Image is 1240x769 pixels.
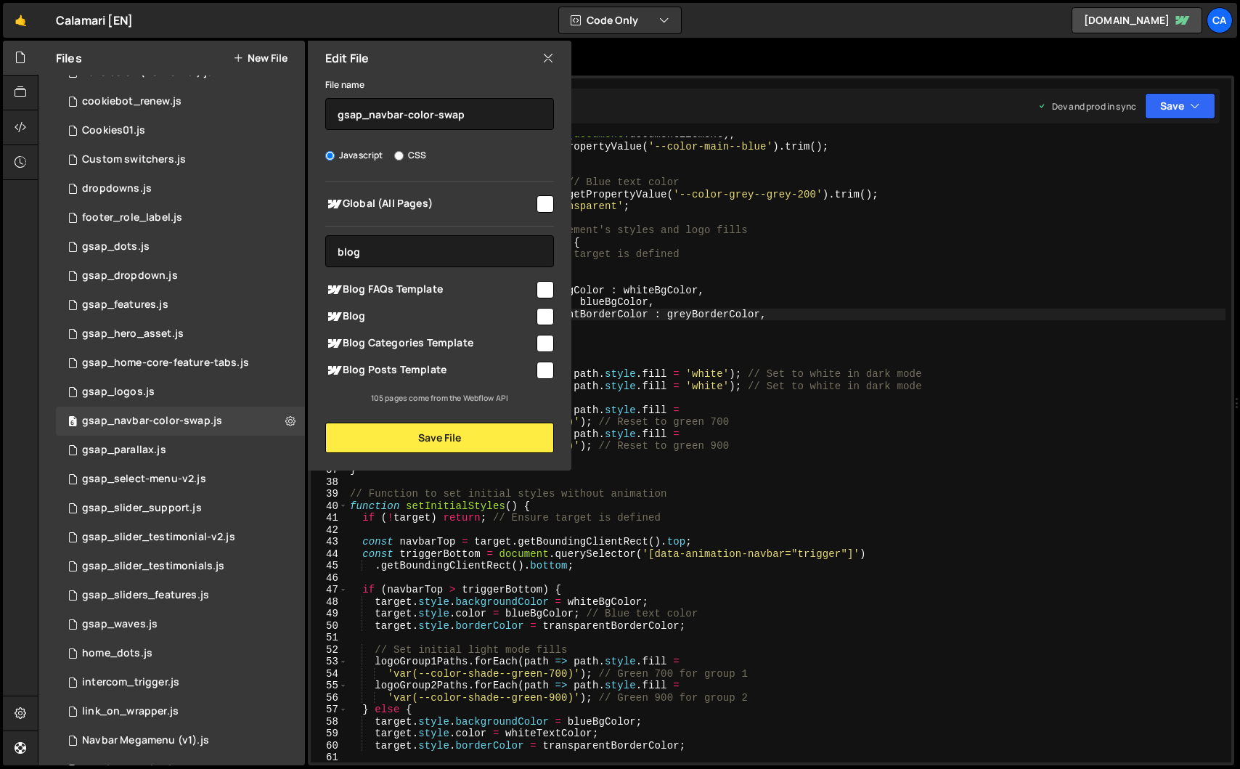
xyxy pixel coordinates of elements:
[56,697,305,726] div: 2818/25037.js
[325,148,383,163] label: Javascript
[68,417,77,428] span: 6
[325,78,364,92] label: File name
[1072,7,1202,33] a: [DOMAIN_NAME]
[3,3,38,38] a: 🤙
[311,488,348,500] div: 39
[56,552,305,581] div: 2818/14190.js
[1145,93,1215,119] button: Save
[56,87,305,116] div: 2818/18525.js
[82,589,209,602] div: gsap_sliders_features.js
[82,182,152,195] div: dropdowns.js
[82,240,150,253] div: gsap_dots.js
[82,502,202,515] div: gsap_slider_support.js
[56,523,305,552] div: 2818/20133.js
[56,12,133,29] div: Calamari [EN]
[56,50,82,66] h2: Files
[559,7,681,33] button: Code Only
[82,357,249,370] div: gsap_home-core-feature-tabs.js
[56,116,305,145] div: 2818/11555.js
[82,444,166,457] div: gsap_parallax.js
[56,726,305,755] div: 2818/5783.js
[325,335,534,352] span: Blog Categories Template
[56,320,305,349] div: 2818/15677.js
[325,235,554,267] input: Search pages
[325,308,534,325] span: Blog
[325,98,554,130] input: Name
[56,203,305,232] div: 2818/29474.js
[311,656,348,668] div: 53
[311,512,348,524] div: 41
[325,423,554,453] button: Save File
[56,261,305,290] div: 2818/15649.js
[1037,100,1136,113] div: Dev and prod in sync
[82,531,235,544] div: gsap_slider_testimonial-v2.js
[82,734,209,747] div: Navbar Megamenu (v1).js
[311,692,348,704] div: 56
[82,386,155,399] div: gsap_logos.js
[56,349,305,378] div: 2818/20132.js
[56,639,305,668] div: 2818/34279.js
[311,548,348,561] div: 44
[311,644,348,656] div: 52
[82,705,179,718] div: link_on_wrapper.js
[371,393,509,403] small: 105 pages come from the Webflow API
[311,632,348,644] div: 51
[56,290,305,320] div: 2818/14191.js
[233,52,287,64] button: New File
[82,211,182,224] div: footer_role_label.js
[311,536,348,548] div: 43
[311,584,348,596] div: 47
[325,362,534,379] span: Blog Posts Template
[56,668,305,697] div: 2818/22109.js
[82,327,184,341] div: gsap_hero_asset.js
[311,668,348,680] div: 54
[311,608,348,620] div: 49
[311,740,348,752] div: 60
[82,415,222,428] div: gsap_navbar-color-swap.js
[56,581,305,610] div: 2818/16378.js
[56,407,305,436] div: 2818/14186.js
[311,716,348,728] div: 58
[82,676,179,689] div: intercom_trigger.js
[82,124,145,137] div: Cookies01.js
[325,151,335,160] input: Javascript
[325,195,534,213] span: Global (All Pages)
[311,572,348,585] div: 46
[311,560,348,572] div: 45
[311,500,348,513] div: 40
[82,473,206,486] div: gsap_select-menu-v2.js
[394,148,426,163] label: CSS
[311,704,348,716] div: 57
[56,378,305,407] div: 2818/14220.js
[82,298,168,312] div: gsap_features.js
[56,436,305,465] div: 2818/14189.js
[82,647,152,660] div: home_dots.js
[82,560,224,573] div: gsap_slider_testimonials.js
[311,728,348,740] div: 59
[311,596,348,609] div: 48
[82,618,158,631] div: gsap_waves.js
[1207,7,1233,33] a: Ca
[56,610,305,639] div: 2818/13763.js
[56,145,305,174] div: 2818/5802.js
[311,752,348,764] div: 61
[311,524,348,537] div: 42
[325,50,369,66] h2: Edit File
[82,269,178,282] div: gsap_dropdown.js
[311,680,348,692] div: 55
[325,281,534,298] span: Blog FAQs Template
[311,620,348,632] div: 50
[311,476,348,489] div: 38
[394,151,404,160] input: CSS
[82,153,186,166] div: Custom switchers.js
[82,95,181,108] div: cookiebot_renew.js
[56,232,305,261] div: 2818/20407.js
[56,465,305,494] div: 2818/13764.js
[56,494,305,523] div: 2818/15667.js
[56,174,305,203] div: 2818/4789.js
